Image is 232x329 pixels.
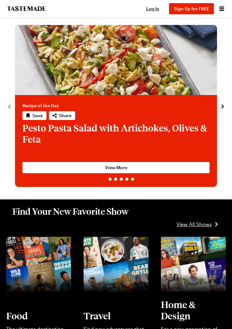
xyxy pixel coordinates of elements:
[131,178,134,181] span: Go to slide 6
[169,3,214,14] button: Sign Up for FREE
[176,221,212,228] span: View All Shows
[114,178,117,181] span: Go to slide 3
[15,25,217,187] div: 1 / 6
[12,206,220,217] h1: Find Your New Favorite Show
[22,162,210,173] a: View More
[12,221,220,228] a: View All Shows
[6,237,54,251] a: View full content for [object Object]
[6,102,12,110] button: navigate to previous item
[120,178,123,181] span: Go to slide 4
[32,112,43,119] span: Save
[220,102,226,110] button: navigate to next item
[98,178,106,181] span: Go to slide 1
[140,6,165,12] button: Log In
[6,6,47,11] a: To Tastemade Home Page
[105,164,127,171] span: View More
[84,237,132,251] a: View full content for [object Object]
[49,111,75,120] button: Share
[22,111,46,120] button: Save recipe
[218,5,226,13] button: Open menu
[109,178,112,181] span: Go to slide 2
[125,178,128,181] span: Go to slide 5
[161,237,209,251] a: View full content for [object Object]
[146,6,159,11] span: Log In
[174,6,209,11] span: Sign Up for FREE
[59,112,71,119] span: Share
